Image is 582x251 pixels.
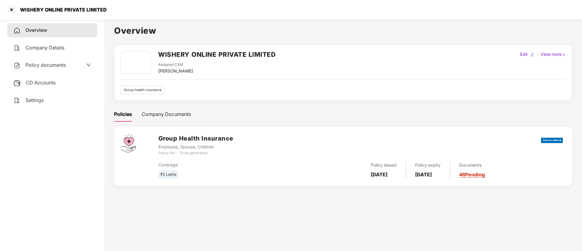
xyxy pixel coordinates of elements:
[371,162,397,168] div: Policy issued
[13,80,21,87] img: svg+xml;base64,PHN2ZyB3aWR0aD0iMjUiIGhlaWdodD0iMjQiIHZpZXdCb3g9IjAgMCAyNSAyNCIgZmlsbD0ibm9uZSIgeG...
[25,27,47,33] span: Overview
[142,110,191,118] div: Company Documents
[86,63,91,67] span: down
[25,62,66,68] span: Policy documents
[158,144,233,150] div: Employee, Spouse, Children
[114,24,572,37] h1: Overview
[530,53,534,57] img: editIcon
[26,80,56,86] span: CD Accounts
[158,62,193,68] div: Assigned CSM
[25,97,44,103] span: Settings
[536,51,540,58] div: |
[459,171,485,178] a: 46 Pending
[459,162,485,168] div: Documents
[540,51,567,58] div: View more
[13,62,21,69] img: svg+xml;base64,PHN2ZyB4bWxucz0iaHR0cDovL3d3dy53My5vcmcvMjAwMC9zdmciIHdpZHRoPSIyNCIgaGVpZ2h0PSIyNC...
[13,97,21,104] img: svg+xml;base64,PHN2ZyB4bWxucz0iaHR0cDovL3d3dy53My5vcmcvMjAwMC9zdmciIHdpZHRoPSIyNCIgaGVpZ2h0PSIyNC...
[158,161,294,168] div: Coverage
[158,134,233,143] h3: Group Health Insurance
[13,44,21,52] img: svg+xml;base64,PHN2ZyB4bWxucz0iaHR0cDovL3d3dy53My5vcmcvMjAwMC9zdmciIHdpZHRoPSIyNCIgaGVpZ2h0PSIyNC...
[120,86,165,94] div: Group health insurance
[158,49,276,59] h2: WISHERY ONLINE PRIVATE LIMITED
[16,7,107,13] div: WISHERY ONLINE PRIVATE LIMITED
[158,68,193,74] div: [PERSON_NAME]
[13,27,21,34] img: svg+xml;base64,PHN2ZyB4bWxucz0iaHR0cDovL3d3dy53My5vcmcvMjAwMC9zdmciIHdpZHRoPSIyNCIgaGVpZ2h0PSIyNC...
[121,134,136,152] img: svg+xml;base64,PHN2ZyB4bWxucz0iaHR0cDovL3d3dy53My5vcmcvMjAwMC9zdmciIHdpZHRoPSI0Ny43MTQiIGhlaWdodD...
[158,171,178,179] div: ₹2 Lakhs
[415,162,441,168] div: Policy expiry
[114,110,132,118] div: Policies
[25,45,64,51] span: Company Details
[371,171,387,178] b: [DATE]
[562,53,566,57] img: rightIcon
[415,171,432,178] b: [DATE]
[519,51,529,58] div: Edit
[179,151,207,155] i: To be generated
[158,150,233,156] div: Policy No. -
[541,134,563,147] img: bajaj.png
